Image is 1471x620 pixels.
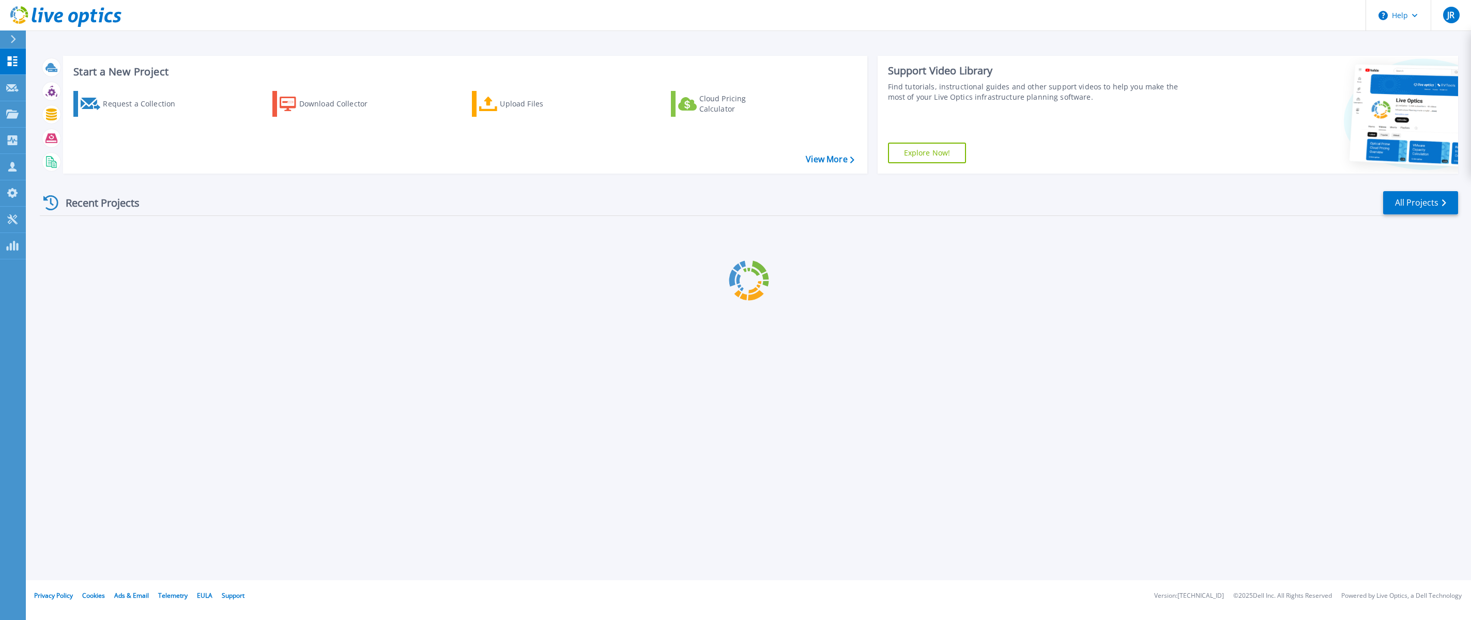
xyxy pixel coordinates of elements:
[158,591,188,600] a: Telemetry
[40,190,154,215] div: Recent Projects
[114,591,149,600] a: Ads & Email
[500,94,583,114] div: Upload Files
[699,94,782,114] div: Cloud Pricing Calculator
[103,94,186,114] div: Request a Collection
[888,82,1189,102] div: Find tutorials, instructional guides and other support videos to help you make the most of your L...
[73,91,189,117] a: Request a Collection
[1154,593,1224,599] li: Version: [TECHNICAL_ID]
[1341,593,1462,599] li: Powered by Live Optics, a Dell Technology
[671,91,786,117] a: Cloud Pricing Calculator
[1233,593,1332,599] li: © 2025 Dell Inc. All Rights Reserved
[472,91,587,117] a: Upload Files
[272,91,388,117] a: Download Collector
[806,154,854,164] a: View More
[73,66,854,78] h3: Start a New Project
[1447,11,1454,19] span: JR
[299,94,382,114] div: Download Collector
[1383,191,1458,214] a: All Projects
[82,591,105,600] a: Cookies
[888,143,967,163] a: Explore Now!
[34,591,73,600] a: Privacy Policy
[222,591,244,600] a: Support
[197,591,212,600] a: EULA
[888,64,1189,78] div: Support Video Library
